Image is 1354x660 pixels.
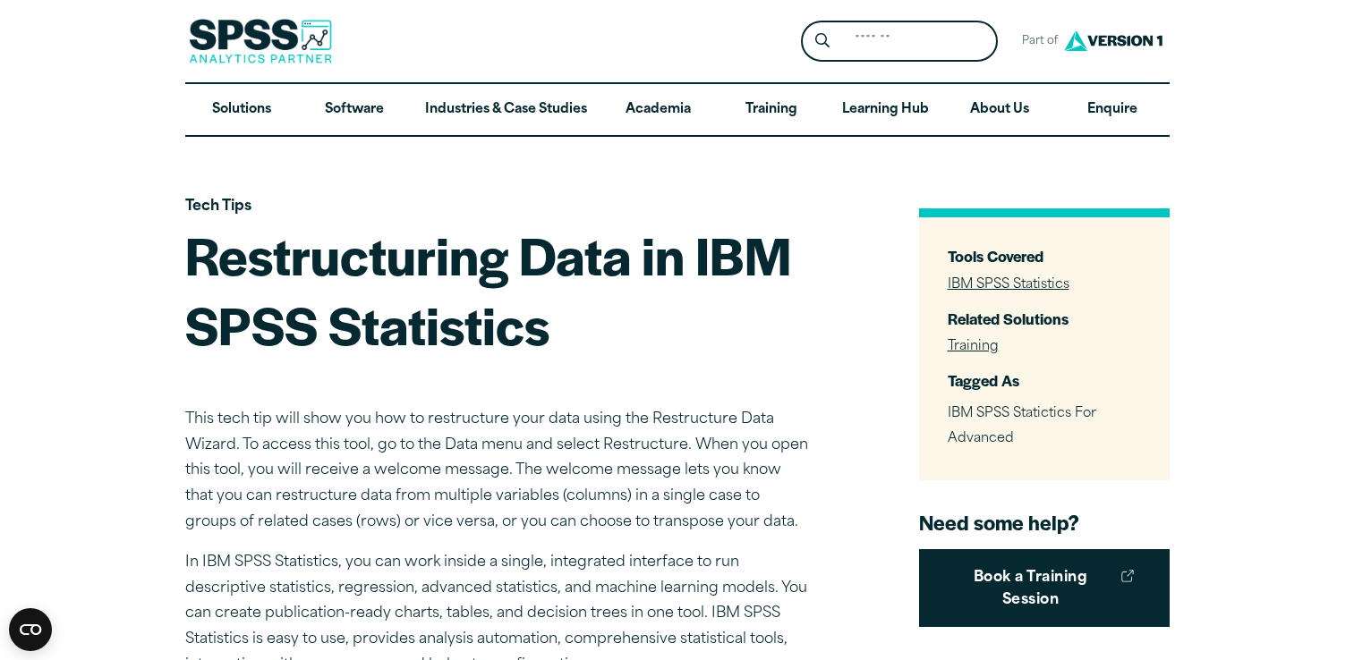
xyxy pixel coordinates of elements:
[948,407,1096,446] span: IBM SPSS Statictics For Advanced
[801,21,998,63] form: Site Header Search Form
[948,309,1141,329] h3: Related Solutions
[298,84,411,136] a: Software
[919,509,1170,536] h4: Need some help?
[185,194,812,220] p: Tech Tips
[185,220,812,359] h1: Restructuring Data in IBM SPSS Statistics
[185,84,298,136] a: Solutions
[948,370,1141,391] h3: Tagged As
[411,84,601,136] a: Industries & Case Studies
[1060,24,1167,57] img: Version1 Logo
[185,407,812,536] p: This tech tip will show you how to restructure your data using the Restructure Data Wizard. To ac...
[9,608,52,651] button: Open CMP widget
[815,33,830,48] svg: Search magnifying glass icon
[185,84,1170,136] nav: Desktop version of site main menu
[601,84,714,136] a: Academia
[948,278,1069,292] a: IBM SPSS Statistics
[919,549,1170,627] a: Book a Training Session
[828,84,943,136] a: Learning Hub
[1012,29,1060,55] span: Part of
[948,246,1141,267] h3: Tools Covered
[948,340,999,353] a: Training
[189,19,332,63] img: SPSS Analytics Partner
[714,84,827,136] a: Training
[943,84,1056,136] a: About Us
[805,25,839,58] button: Search magnifying glass icon
[1056,84,1169,136] a: Enquire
